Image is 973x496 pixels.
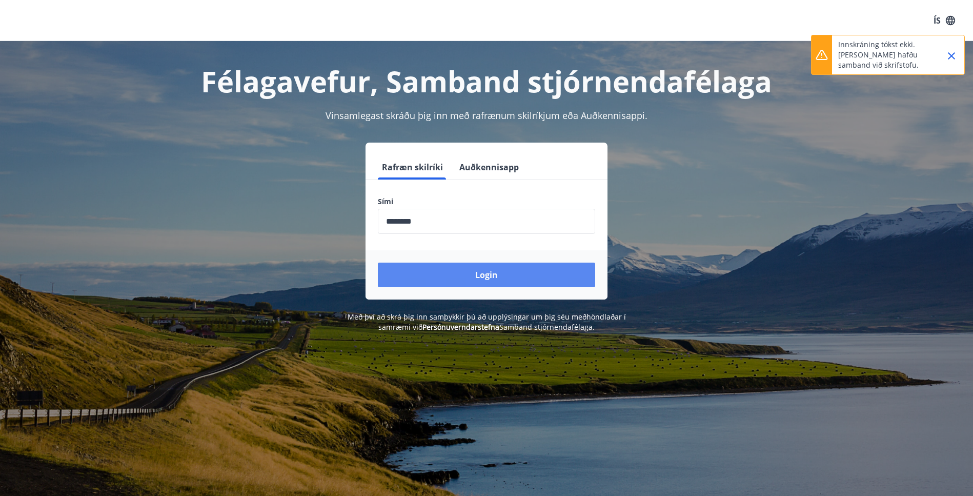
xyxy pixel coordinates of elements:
[130,62,843,101] h1: Félagavefur, Samband stjórnendafélaga
[455,155,523,180] button: Auðkennisapp
[326,109,647,122] span: Vinsamlegast skráðu þig inn með rafrænum skilríkjum eða Auðkennisappi.
[422,322,499,332] a: Persónuverndarstefna
[378,196,595,207] label: Sími
[928,11,961,30] button: ÍS
[838,39,928,70] p: Innskráning tókst ekki. [PERSON_NAME] hafðu samband við skrifstofu.
[378,263,595,287] button: Login
[943,47,960,65] button: Close
[348,312,626,332] span: Með því að skrá þig inn samþykkir þú að upplýsingar um þig séu meðhöndlaðar í samræmi við Samband...
[378,155,447,180] button: Rafræn skilríki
